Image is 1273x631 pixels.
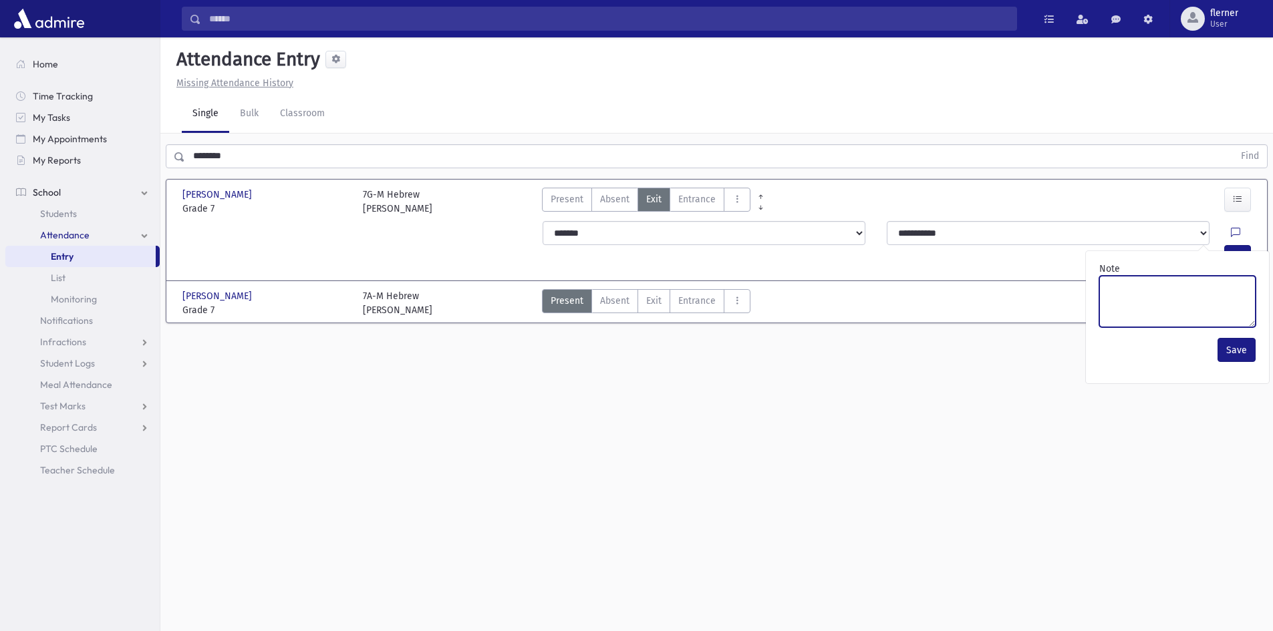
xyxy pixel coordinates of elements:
[678,294,716,308] span: Entrance
[171,77,293,89] a: Missing Attendance History
[40,379,112,391] span: Meal Attendance
[646,192,662,206] span: Exit
[646,294,662,308] span: Exit
[542,188,750,216] div: AttTypes
[1099,262,1120,276] label: Note
[5,288,160,310] a: Monitoring
[5,459,160,481] a: Teacher Schedule
[182,188,255,202] span: [PERSON_NAME]
[182,202,349,216] span: Grade 7
[5,438,160,459] a: PTC Schedule
[363,188,432,216] div: 7G-M Hebrew [PERSON_NAME]
[5,53,160,75] a: Home
[33,112,70,124] span: My Tasks
[33,154,81,166] span: My Reports
[182,289,255,303] span: [PERSON_NAME]
[51,250,74,262] span: Entry
[5,331,160,353] a: Infractions
[40,421,97,433] span: Report Cards
[542,289,750,317] div: AttTypes
[5,395,160,417] a: Test Marks
[551,192,583,206] span: Present
[11,5,88,32] img: AdmirePro
[1210,19,1238,29] span: User
[40,400,86,412] span: Test Marks
[1210,8,1238,19] span: flerner
[33,90,93,102] span: Time Tracking
[176,77,293,89] u: Missing Attendance History
[40,464,115,476] span: Teacher Schedule
[40,314,93,327] span: Notifications
[5,85,160,107] a: Time Tracking
[600,192,629,206] span: Absent
[363,289,432,317] div: 7A-M Hebrew [PERSON_NAME]
[182,303,349,317] span: Grade 7
[51,293,97,305] span: Monitoring
[5,182,160,203] a: School
[5,374,160,395] a: Meal Attendance
[40,229,90,241] span: Attendance
[5,246,156,267] a: Entry
[5,310,160,331] a: Notifications
[5,224,160,246] a: Attendance
[40,357,95,369] span: Student Logs
[40,443,98,455] span: PTC Schedule
[5,150,160,171] a: My Reports
[40,336,86,348] span: Infractions
[1233,145,1267,168] button: Find
[201,7,1016,31] input: Search
[182,95,229,133] a: Single
[5,128,160,150] a: My Appointments
[269,95,335,133] a: Classroom
[33,133,107,145] span: My Appointments
[5,203,160,224] a: Students
[551,294,583,308] span: Present
[678,192,716,206] span: Entrance
[5,107,160,128] a: My Tasks
[33,186,61,198] span: School
[171,48,320,71] h5: Attendance Entry
[33,58,58,70] span: Home
[1218,338,1256,362] button: Save
[51,272,65,284] span: List
[5,417,160,438] a: Report Cards
[40,208,77,220] span: Students
[229,95,269,133] a: Bulk
[5,353,160,374] a: Student Logs
[5,267,160,288] a: List
[600,294,629,308] span: Absent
